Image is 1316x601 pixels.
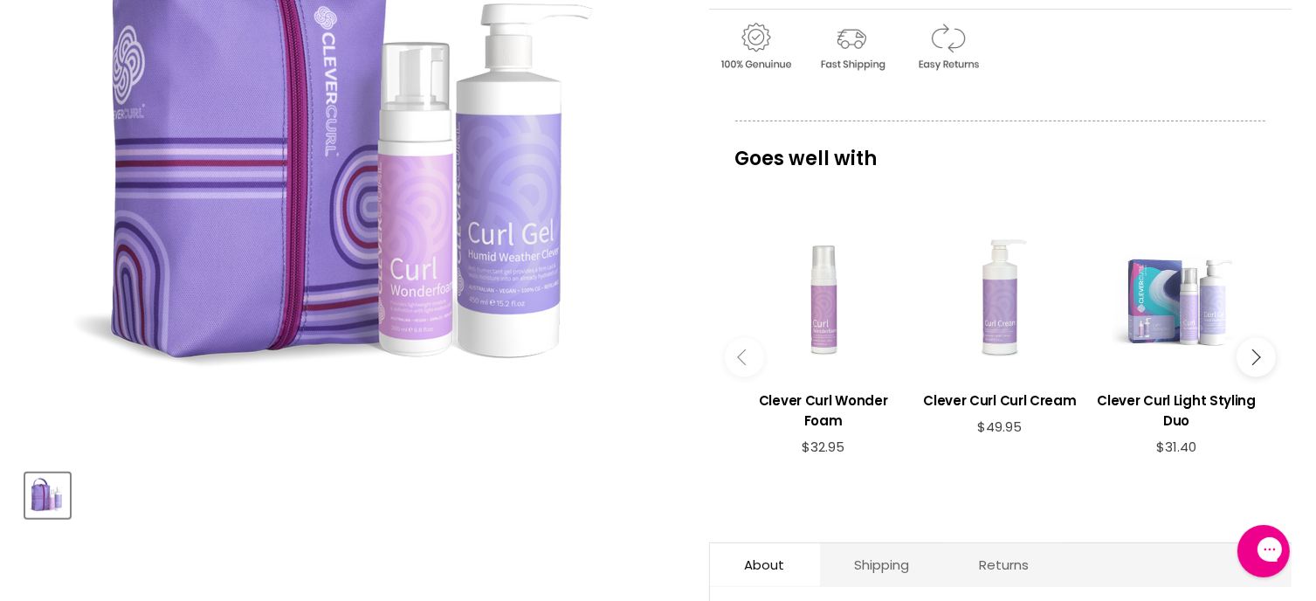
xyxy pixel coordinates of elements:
span: $32.95 [802,438,844,456]
img: shipping.gif [805,20,898,73]
button: Clever Curl Light Styling Duo [25,473,70,518]
h3: Clever Curl Curl Cream [920,390,1079,411]
a: View product:Clever Curl Light Styling Duo [1097,377,1256,439]
a: View product:Clever Curl Wonder Foam [744,377,903,439]
h3: Clever Curl Light Styling Duo [1097,390,1256,431]
a: Returns [945,543,1065,586]
a: Shipping [820,543,945,586]
div: Product thumbnails [23,468,680,518]
span: $31.40 [1156,438,1196,456]
img: genuine.gif [709,20,802,73]
span: $49.95 [977,418,1022,436]
iframe: Gorgias live chat messenger [1229,519,1299,584]
p: Goes well with [735,121,1265,178]
img: Clever Curl Light Styling Duo [27,475,68,516]
h3: Clever Curl Wonder Foam [744,390,903,431]
img: returns.gif [901,20,994,73]
a: About [710,543,820,586]
a: View product:Clever Curl Curl Cream [920,377,1079,419]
